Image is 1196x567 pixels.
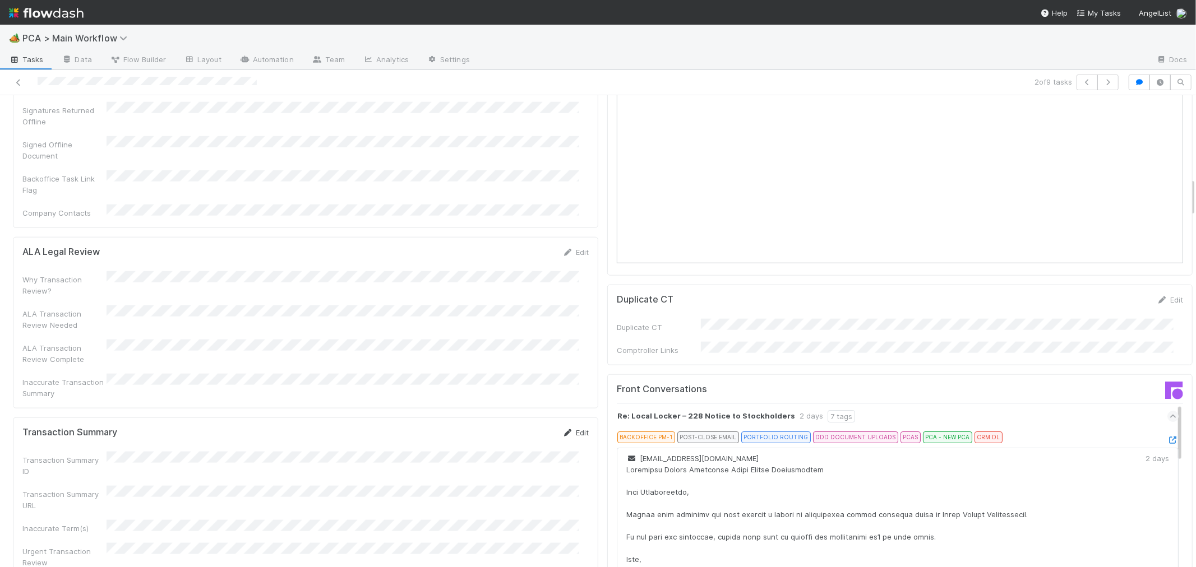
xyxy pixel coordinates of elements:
[617,345,701,356] div: Comptroller Links
[741,431,811,443] div: PORTFOLIO ROUTING
[1176,8,1187,19] img: avatar_cd4e5e5e-3003-49e5-bc76-fd776f359de9.png
[22,454,107,477] div: Transaction Summary ID
[562,428,589,437] a: Edit
[22,247,100,258] h5: ALA Legal Review
[901,431,921,443] div: PCAS
[22,32,133,44] span: PCA > Main Workflow
[22,377,107,399] div: Inaccurate Transaction Summary
[22,308,107,331] div: ALA Transaction Review Needed
[22,207,107,219] div: Company Contacts
[230,52,303,69] a: Automation
[22,274,107,296] div: Why Transaction Review?
[1041,7,1068,18] div: Help
[22,489,107,511] div: Transaction Summary URL
[617,322,701,333] div: Duplicate CT
[1165,382,1183,399] img: front-logo-b4b721b83371efbadf0a.svg
[22,173,107,196] div: Backoffice Task Link Flag
[617,431,675,443] div: BACKOFFICE PM-1
[1139,8,1171,17] span: AngelList
[9,3,84,22] img: logo-inverted-e16ddd16eac7371096b0.svg
[562,248,589,257] a: Edit
[1157,295,1183,304] a: Edit
[175,52,230,69] a: Layout
[1077,8,1121,17] span: My Tasks
[923,431,972,443] div: PCA - NEW PCA
[800,410,823,422] div: 2 days
[22,105,107,127] div: Signatures Returned Offline
[1146,453,1169,464] div: 2 days
[9,54,44,65] span: Tasks
[617,384,892,395] h5: Front Conversations
[354,52,418,69] a: Analytics
[626,454,759,463] span: [EMAIL_ADDRESS][DOMAIN_NAME]
[110,54,166,65] span: Flow Builder
[101,52,175,69] a: Flow Builder
[22,427,117,438] h5: Transaction Summary
[9,33,20,43] span: 🏕️
[418,52,479,69] a: Settings
[1035,76,1072,87] span: 2 of 9 tasks
[303,52,354,69] a: Team
[975,431,1003,443] div: CRM DL
[677,431,739,443] div: POST-CLOSE EMAIL
[813,431,898,443] div: DDD DOCUMENT UPLOADS
[1147,52,1196,69] a: Docs
[828,410,855,422] div: 7 tags
[1077,7,1121,18] a: My Tasks
[53,52,101,69] a: Data
[22,523,107,534] div: Inaccurate Term(s)
[22,139,107,161] div: Signed Offline Document
[617,410,795,422] strong: Re: Local Locker – 228 Notice to Stockholders
[22,342,107,365] div: ALA Transaction Review Complete
[617,294,673,305] h5: Duplicate CT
